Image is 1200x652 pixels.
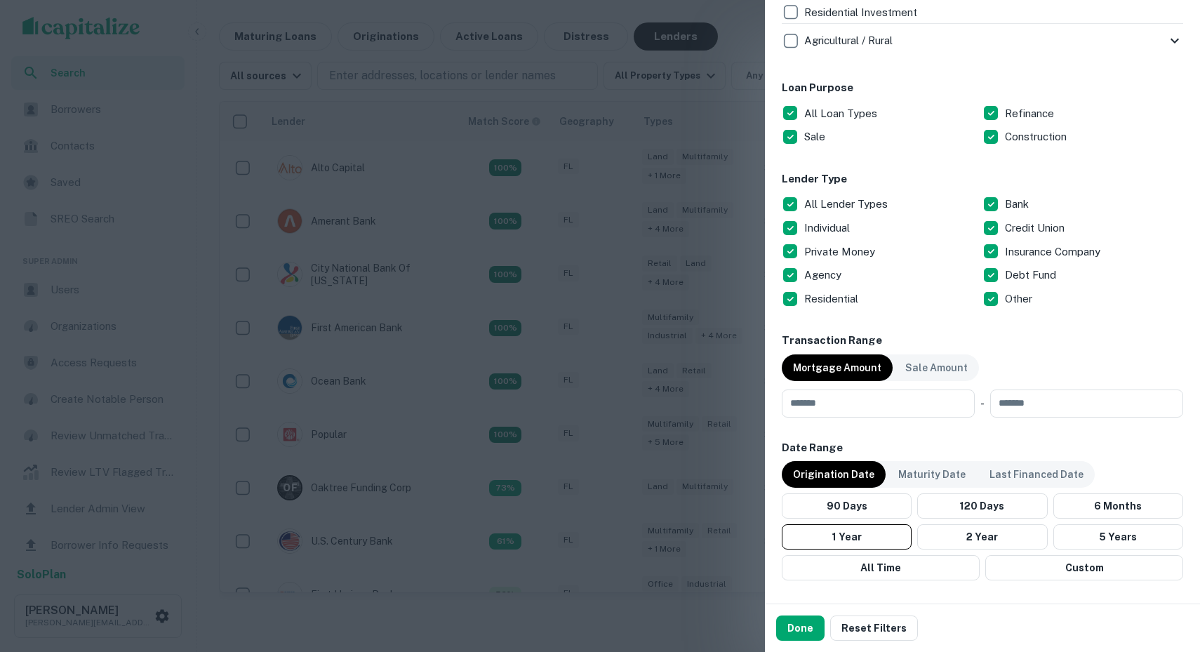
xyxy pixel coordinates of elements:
p: Individual [804,220,853,237]
button: 1 Year [782,524,912,550]
p: All Lender Types [804,196,891,213]
button: 5 Years [1053,524,1183,550]
p: Last Financed Date [989,467,1084,482]
h6: Loan Purpose [782,80,1183,96]
p: Insurance Company [1005,244,1103,260]
h6: Date Range [782,440,1183,456]
button: 6 Months [1053,493,1183,519]
h6: Lender Type [782,171,1183,187]
iframe: Chat Widget [1130,540,1200,607]
button: 90 Days [782,493,912,519]
p: Construction [1005,128,1069,145]
p: Refinance [1005,105,1057,122]
button: Done [776,616,825,641]
button: Custom [985,555,1183,580]
p: Mortgage Amount [793,360,881,375]
button: All Time [782,555,980,580]
button: 2 Year [917,524,1047,550]
div: Agricultural / Rural [782,24,1183,58]
button: Reset Filters [830,616,918,641]
p: Debt Fund [1005,267,1059,284]
p: Other [1005,291,1035,307]
p: Origination Date [793,467,874,482]
div: - [980,390,985,418]
p: Credit Union [1005,220,1067,237]
p: Bank [1005,196,1032,213]
p: Sale [804,128,828,145]
p: Agency [804,267,844,284]
h6: Transaction Range [782,333,1183,349]
p: Sale Amount [905,360,968,375]
p: Agricultural / Rural [804,32,895,49]
p: Private Money [804,244,878,260]
button: 120 Days [917,493,1047,519]
p: Residential Investment [804,4,920,21]
p: All Loan Types [804,105,880,122]
p: Maturity Date [898,467,966,482]
p: Residential [804,291,861,307]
